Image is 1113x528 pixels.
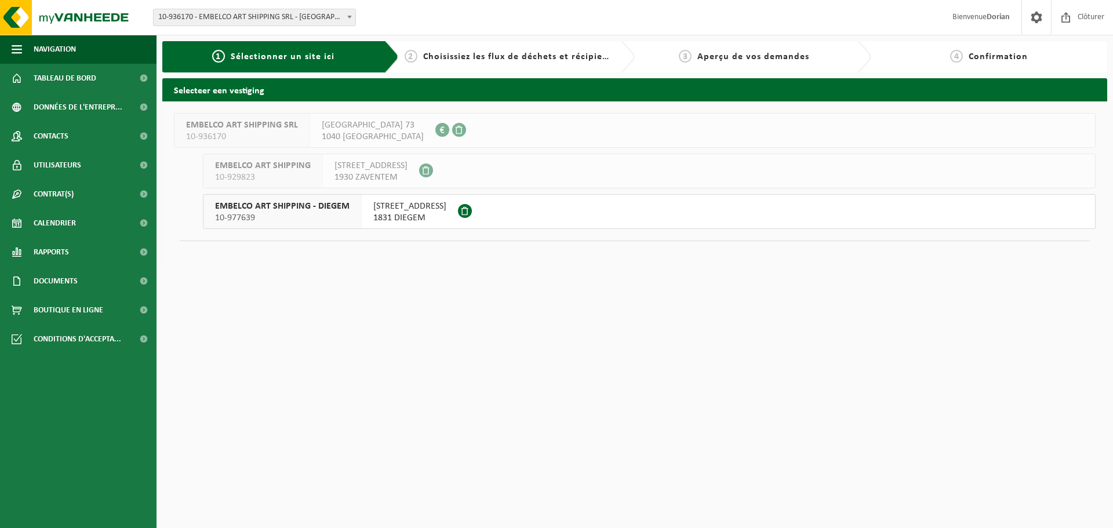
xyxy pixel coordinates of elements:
span: 10-977639 [215,212,350,224]
span: Navigation [34,35,76,64]
span: [STREET_ADDRESS] [334,160,408,172]
span: 3 [679,50,692,63]
h2: Selecteer een vestiging [162,78,1107,101]
span: 2 [405,50,417,63]
span: Confirmation [969,52,1028,61]
span: 10-929823 [215,172,311,183]
span: [GEOGRAPHIC_DATA] 73 [322,119,424,131]
span: Tableau de bord [34,64,96,93]
span: 10-936170 [186,131,298,143]
span: Contacts [34,122,68,151]
span: Sélectionner un site ici [231,52,334,61]
span: Données de l'entrepr... [34,93,122,122]
span: 1 [212,50,225,63]
span: Contrat(s) [34,180,74,209]
span: Calendrier [34,209,76,238]
span: Choisissiez les flux de déchets et récipients [423,52,616,61]
span: 1040 [GEOGRAPHIC_DATA] [322,131,424,143]
span: Boutique en ligne [34,296,103,325]
button: EMBELCO ART SHIPPING - DIEGEM 10-977639 [STREET_ADDRESS]1831 DIEGEM [203,194,1096,229]
span: 1930 ZAVENTEM [334,172,408,183]
span: 1831 DIEGEM [373,212,446,224]
span: Aperçu de vos demandes [697,52,809,61]
strong: Dorian [987,13,1010,21]
span: Documents [34,267,78,296]
span: Conditions d'accepta... [34,325,121,354]
span: [STREET_ADDRESS] [373,201,446,212]
span: 10-936170 - EMBELCO ART SHIPPING SRL - ETTERBEEK [154,9,355,26]
span: Utilisateurs [34,151,81,180]
span: Rapports [34,238,69,267]
span: EMBELCO ART SHIPPING - DIEGEM [215,201,350,212]
span: 4 [950,50,963,63]
span: EMBELCO ART SHIPPING [215,160,311,172]
span: 10-936170 - EMBELCO ART SHIPPING SRL - ETTERBEEK [153,9,356,26]
span: EMBELCO ART SHIPPING SRL [186,119,298,131]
